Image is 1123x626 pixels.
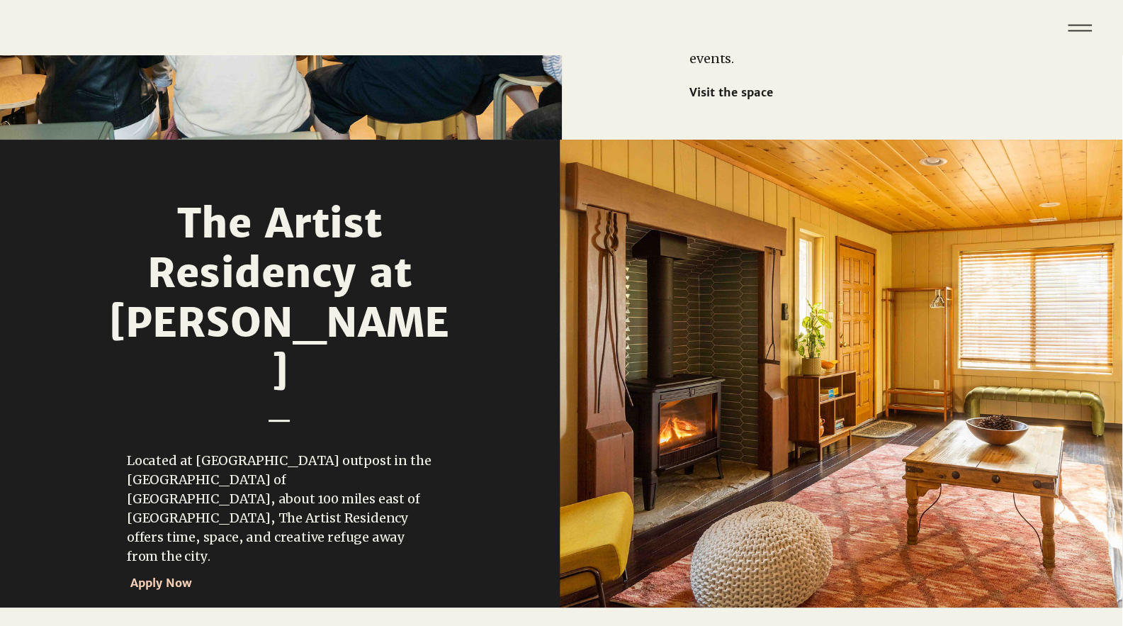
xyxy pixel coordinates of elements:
[127,452,431,564] span: Located at [GEOGRAPHIC_DATA] outpost in the [GEOGRAPHIC_DATA] of [GEOGRAPHIC_DATA], about 100 mil...
[127,567,256,597] a: Apply Now
[560,140,1122,608] img: nina_idyllwild.jpg
[110,198,448,396] span: The Artist Residency at [PERSON_NAME]
[689,77,819,107] a: Visit the space
[1058,6,1101,49] button: Menu
[1058,6,1101,49] nav: Site
[689,85,773,99] span: Visit the space
[130,575,192,589] span: Apply Now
